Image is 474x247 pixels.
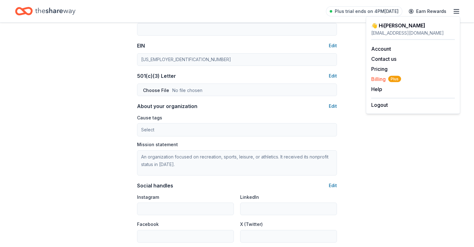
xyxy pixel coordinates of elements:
[405,6,450,17] a: Earn Rewards
[137,141,178,148] label: Mission statement
[371,55,396,63] button: Contact us
[326,6,402,16] a: Plus trial ends on 4PM[DATE]
[240,221,263,227] label: X (Twitter)
[15,4,75,19] a: Home
[371,29,455,37] div: [EMAIL_ADDRESS][DOMAIN_NAME]
[137,42,145,49] div: EIN
[137,72,176,80] div: 501(c)(3) Letter
[371,46,391,52] a: Account
[141,126,154,134] span: Select
[329,72,337,80] button: Edit
[137,53,337,66] input: 12-3456789
[240,194,259,200] label: LinkedIn
[137,182,173,189] div: Social handles
[371,75,401,83] span: Billing
[388,76,401,82] span: Plus
[329,42,337,49] button: Edit
[137,150,337,175] textarea: An organization focused on recreation, sports, leisure, or athletics. It received its nonprofit s...
[371,101,388,109] button: Logout
[371,66,388,72] a: Pricing
[137,221,159,227] label: Facebook
[137,115,162,121] label: Cause tags
[329,182,337,189] button: Edit
[371,85,382,93] button: Help
[371,22,455,29] div: 👋 Hi [PERSON_NAME]
[137,194,159,200] label: Instagram
[137,123,337,136] button: Select
[371,75,401,83] button: BillingPlus
[329,102,337,110] button: Edit
[137,102,197,110] div: About your organization
[335,8,399,15] span: Plus trial ends on 4PM[DATE]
